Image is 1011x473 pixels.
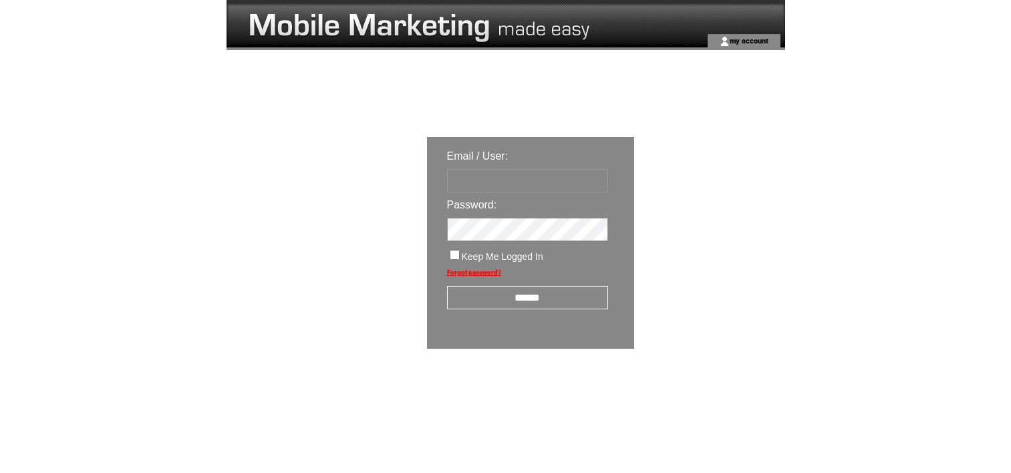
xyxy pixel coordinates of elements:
[447,199,497,210] span: Password:
[447,269,501,276] a: Forgot password?
[730,36,768,45] a: my account
[447,150,509,162] span: Email / User:
[462,251,543,262] span: Keep Me Logged In
[673,382,740,399] img: transparent.png;jsessionid=7385D6189EBB150B923C2132B922DFCB
[720,36,730,47] img: account_icon.gif;jsessionid=7385D6189EBB150B923C2132B922DFCB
